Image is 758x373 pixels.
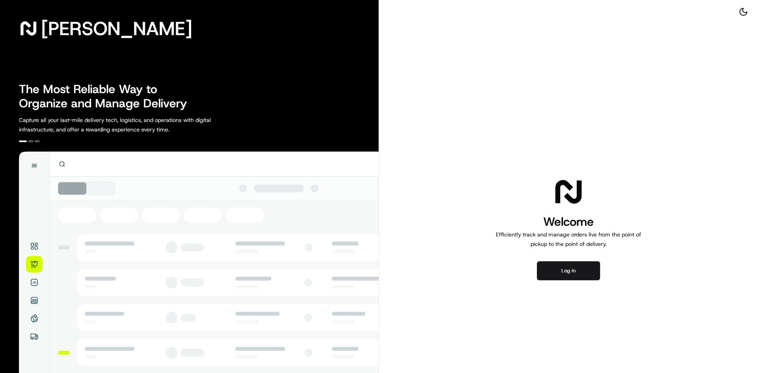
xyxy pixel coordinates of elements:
[493,230,644,249] p: Efficiently track and manage orders live from the point of pickup to the point of delivery.
[493,214,644,230] h1: Welcome
[41,21,192,36] span: [PERSON_NAME]
[19,115,246,134] p: Capture all your last-mile delivery tech, logistics, and operations with digital infrastructure, ...
[537,261,600,280] button: Log in
[19,82,196,111] h2: The Most Reliable Way to Organize and Manage Delivery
